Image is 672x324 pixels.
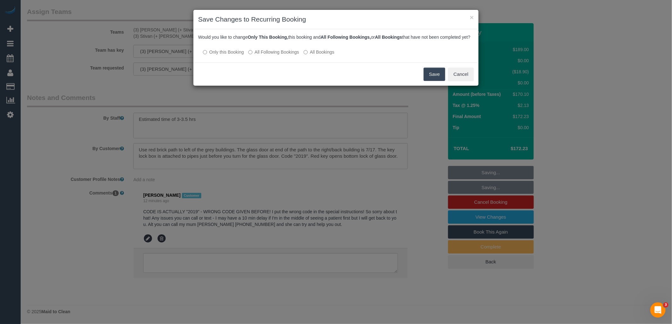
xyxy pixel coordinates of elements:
input: All Bookings [304,50,308,54]
b: All Bookings [375,35,402,40]
p: Would you like to change this booking and or that have not been completed yet? [198,34,474,40]
input: All Following Bookings [248,50,252,54]
button: Cancel [448,68,474,81]
h3: Save Changes to Recurring Booking [198,15,474,24]
iframe: Intercom live chat [650,302,666,318]
label: All bookings that have not been completed yet will be changed. [304,49,334,55]
button: Save [424,68,445,81]
label: All other bookings in the series will remain the same. [203,49,244,55]
span: 3 [663,302,669,307]
input: Only this Booking [203,50,207,54]
label: This and all the bookings after it will be changed. [248,49,299,55]
b: All Following Bookings, [321,35,371,40]
button: × [470,14,474,21]
b: Only This Booking, [248,35,288,40]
